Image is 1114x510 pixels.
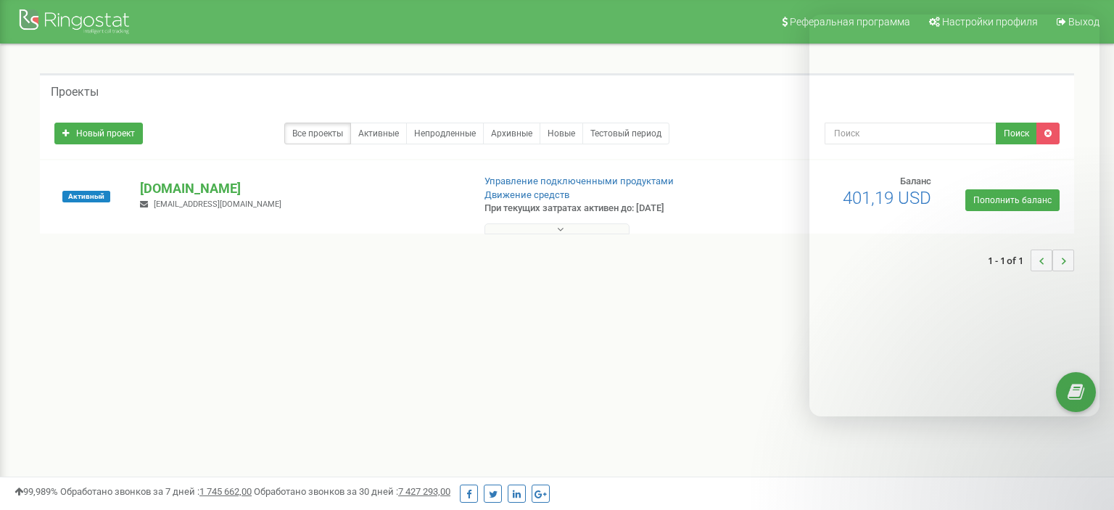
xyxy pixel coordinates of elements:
[483,123,540,144] a: Архивные
[60,486,252,497] span: Обработано звонков за 7 дней :
[254,486,450,497] span: Обработано звонков за 30 дней :
[199,486,252,497] u: 1 745 662,00
[582,123,669,144] a: Тестовый период
[350,123,407,144] a: Активные
[484,176,674,186] a: Управление подключенными продуктами
[284,123,351,144] a: Все проекты
[406,123,484,144] a: Непродленные
[1065,428,1099,463] iframe: Intercom live chat
[484,189,569,200] a: Движение средств
[62,191,110,202] span: Активный
[809,15,1099,416] iframe: Intercom live chat
[790,16,910,28] span: Реферальная программа
[398,486,450,497] u: 7 427 293,00
[15,486,58,497] span: 99,989%
[140,179,461,198] p: [DOMAIN_NAME]
[51,86,99,99] h5: Проекты
[484,202,719,215] p: При текущих затратах активен до: [DATE]
[154,200,281,209] span: [EMAIL_ADDRESS][DOMAIN_NAME]
[54,123,143,144] a: Новый проект
[540,123,583,144] a: Новые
